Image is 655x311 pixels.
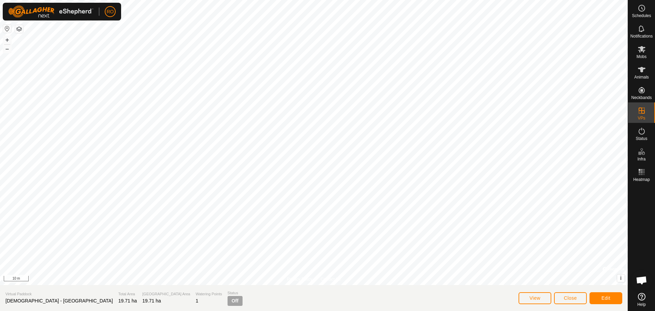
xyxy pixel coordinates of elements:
button: View [519,292,551,304]
span: Animals [634,75,649,79]
a: Contact Us [321,276,341,282]
span: VPs [638,116,645,120]
span: Help [637,302,646,307]
span: i [620,275,622,281]
button: Edit [589,292,622,304]
span: Edit [601,295,610,301]
div: Open chat [631,270,652,291]
span: Neckbands [631,96,652,100]
button: i [617,274,625,282]
span: 19.71 ha [118,298,137,303]
a: Privacy Policy [287,276,312,282]
button: – [3,45,11,53]
span: View [529,295,540,301]
span: Infra [637,157,645,161]
img: turn-off [230,298,236,303]
span: Heatmap [633,178,650,182]
button: + [3,36,11,44]
span: Status [636,137,647,141]
span: Schedules [632,14,651,18]
span: 19.71 ha [142,298,161,303]
span: [GEOGRAPHIC_DATA] Area [142,291,190,297]
span: Mobs [637,55,646,59]
span: Close [564,295,577,301]
span: Total Area [118,291,137,297]
span: RO [107,8,114,15]
span: 1 [195,298,198,303]
span: Virtual Paddock [5,291,113,297]
a: Help [628,290,655,309]
button: Close [554,292,587,304]
span: Notifications [630,34,653,38]
span: [DEMOGRAPHIC_DATA] - [GEOGRAPHIC_DATA] [5,298,113,303]
button: Map Layers [15,25,23,33]
span: Off [237,297,244,305]
img: Gallagher Logo [8,5,93,18]
span: Watering Points [195,291,222,297]
span: Status [228,290,248,296]
button: Reset Map [3,25,11,33]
